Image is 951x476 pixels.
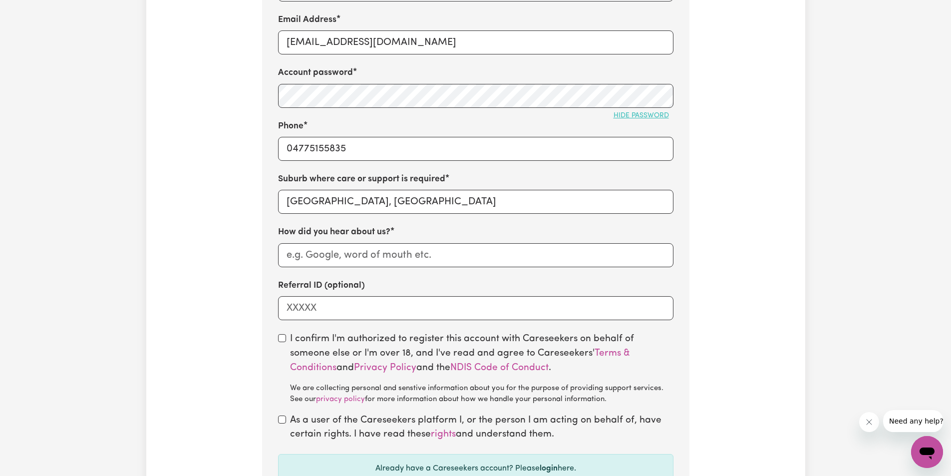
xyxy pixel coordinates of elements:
a: NDIS Code of Conduct [450,363,549,373]
input: e.g. diana.rigg@yahoo.com.au [278,30,673,54]
span: Hide password [614,112,669,119]
input: e.g. North Bondi, New South Wales [278,190,673,214]
span: Need any help? [6,7,60,15]
iframe: Close message [859,412,879,432]
label: Email Address [278,13,336,26]
input: e.g. Google, word of mouth etc. [278,243,673,267]
a: login [540,465,558,473]
label: I confirm I'm authorized to register this account with Careseekers on behalf of someone else or I... [290,332,673,405]
a: Privacy Policy [354,363,416,373]
label: How did you hear about us? [278,226,390,239]
label: Suburb where care or support is required [278,173,445,186]
iframe: Button to launch messaging window [911,436,943,468]
input: e.g. 0412 345 678 [278,137,673,161]
label: Phone [278,120,304,133]
a: rights [431,430,456,439]
a: privacy policy [316,396,365,403]
label: As a user of the Careseekers platform I, or the person I am acting on behalf of, have certain rig... [290,414,673,443]
a: Terms & Conditions [290,349,630,373]
iframe: Message from company [883,410,943,432]
input: XXXXX [278,296,673,320]
label: Referral ID (optional) [278,279,365,292]
div: We are collecting personal and senstive information about you for the purpose of providing suppor... [290,383,673,406]
button: Hide password [609,108,673,123]
label: Account password [278,66,353,79]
